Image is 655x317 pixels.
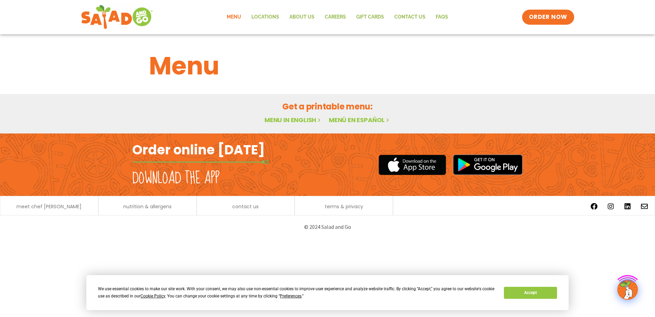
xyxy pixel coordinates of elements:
span: Preferences [280,294,301,298]
a: ORDER NOW [522,10,574,25]
h2: Order online [DATE] [132,141,265,158]
a: Locations [246,9,284,25]
h1: Menu [149,47,506,84]
div: Cookie Consent Prompt [86,275,569,310]
a: Careers [320,9,351,25]
h2: Download the app [132,169,220,188]
a: nutrition & allergens [123,204,172,209]
div: We use essential cookies to make our site work. With your consent, we may also use non-essential ... [98,285,496,300]
img: appstore [379,154,446,176]
h2: Get a printable menu: [149,101,506,113]
a: Menu in English [264,116,322,124]
p: © 2024 Salad and Go [136,222,519,232]
a: Menu [222,9,246,25]
span: Cookie Policy [140,294,165,298]
img: new-SAG-logo-768×292 [81,3,153,31]
nav: Menu [222,9,453,25]
a: Menú en español [329,116,391,124]
a: contact us [232,204,259,209]
span: ORDER NOW [529,13,567,21]
a: GIFT CARDS [351,9,389,25]
a: FAQs [431,9,453,25]
button: Accept [504,287,557,299]
a: About Us [284,9,320,25]
img: google_play [453,154,523,175]
a: Contact Us [389,9,431,25]
img: fork [132,160,269,164]
a: meet chef [PERSON_NAME] [16,204,82,209]
a: terms & privacy [325,204,363,209]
